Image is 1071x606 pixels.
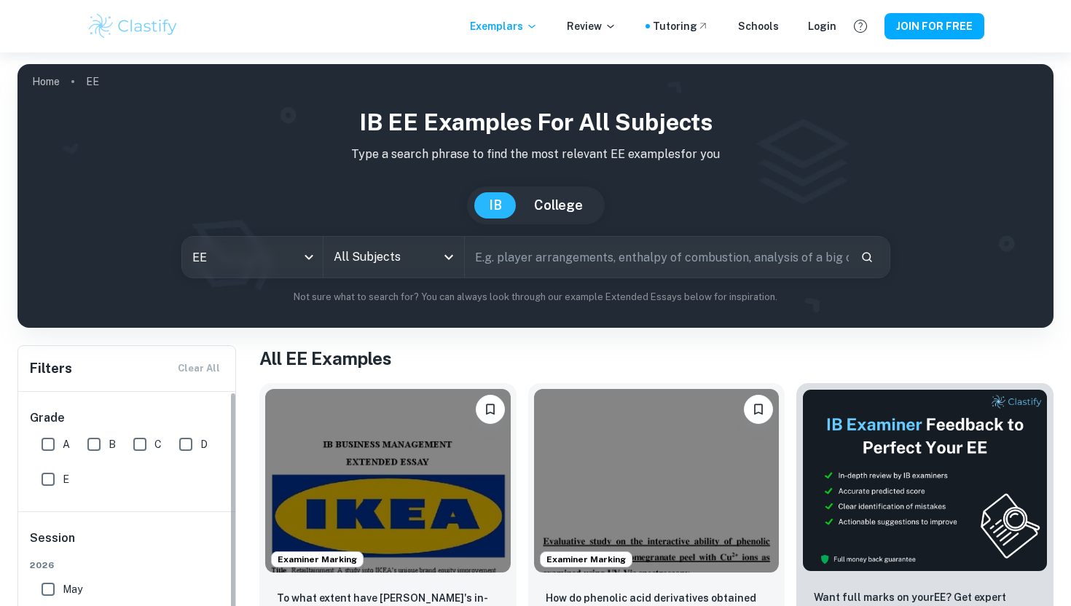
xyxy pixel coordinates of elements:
[29,105,1042,140] h1: IB EE examples for all subjects
[63,581,82,597] span: May
[474,192,517,219] button: IB
[17,64,1054,328] img: profile cover
[29,290,1042,304] p: Not sure what to search for? You can always look through our example Extended Essays below for in...
[63,436,70,452] span: A
[87,12,179,41] img: Clastify logo
[86,74,99,90] p: EE
[567,18,616,34] p: Review
[30,358,72,379] h6: Filters
[439,247,459,267] button: Open
[109,436,116,452] span: B
[29,146,1042,163] p: Type a search phrase to find the most relevant EE examples for you
[738,18,779,34] a: Schools
[855,245,879,269] button: Search
[259,345,1054,371] h1: All EE Examples
[32,71,60,92] a: Home
[200,436,208,452] span: D
[30,409,225,427] h6: Grade
[541,553,632,566] span: Examiner Marking
[519,192,597,219] button: College
[653,18,709,34] a: Tutoring
[802,389,1048,572] img: Thumbnail
[744,395,773,424] button: Please log in to bookmark exemplars
[30,559,225,572] span: 2026
[884,13,984,39] button: JOIN FOR FREE
[848,14,873,39] button: Help and Feedback
[154,436,162,452] span: C
[272,553,363,566] span: Examiner Marking
[808,18,836,34] a: Login
[265,389,511,572] img: Business and Management EE example thumbnail: To what extent have IKEA's in-store reta
[182,237,323,278] div: EE
[476,395,505,424] button: Please log in to bookmark exemplars
[534,389,780,572] img: Chemistry EE example thumbnail: How do phenolic acid derivatives obtaine
[63,471,69,487] span: E
[30,530,225,559] h6: Session
[470,18,538,34] p: Exemplars
[465,237,849,278] input: E.g. player arrangements, enthalpy of combustion, analysis of a big city...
